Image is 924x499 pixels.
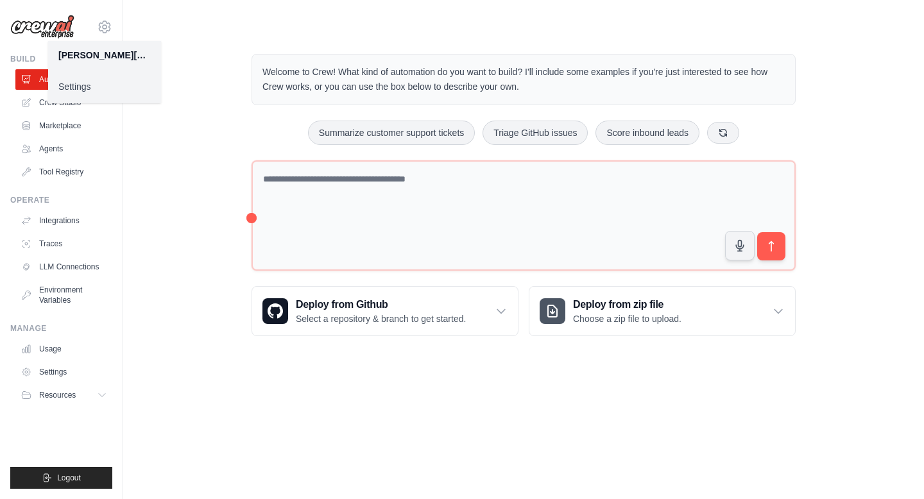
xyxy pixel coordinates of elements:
[15,115,112,136] a: Marketplace
[15,162,112,182] a: Tool Registry
[573,297,681,312] h3: Deploy from zip file
[10,195,112,205] div: Operate
[48,75,161,98] a: Settings
[39,390,76,400] span: Resources
[296,297,466,312] h3: Deploy from Github
[15,92,112,113] a: Crew Studio
[15,69,112,90] a: Automations
[10,323,112,334] div: Manage
[262,65,785,94] p: Welcome to Crew! What kind of automation do you want to build? I'll include some examples if you'...
[296,312,466,325] p: Select a repository & branch to get started.
[15,339,112,359] a: Usage
[15,385,112,405] button: Resources
[573,312,681,325] p: Choose a zip file to upload.
[57,473,81,483] span: Logout
[10,15,74,39] img: Logo
[10,467,112,489] button: Logout
[15,280,112,310] a: Environment Variables
[15,362,112,382] a: Settings
[15,210,112,231] a: Integrations
[10,54,112,64] div: Build
[483,121,588,145] button: Triage GitHub issues
[58,49,151,62] div: [PERSON_NAME][EMAIL_ADDRESS]
[15,257,112,277] a: LLM Connections
[15,233,112,254] a: Traces
[15,139,112,159] a: Agents
[595,121,699,145] button: Score inbound leads
[308,121,475,145] button: Summarize customer support tickets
